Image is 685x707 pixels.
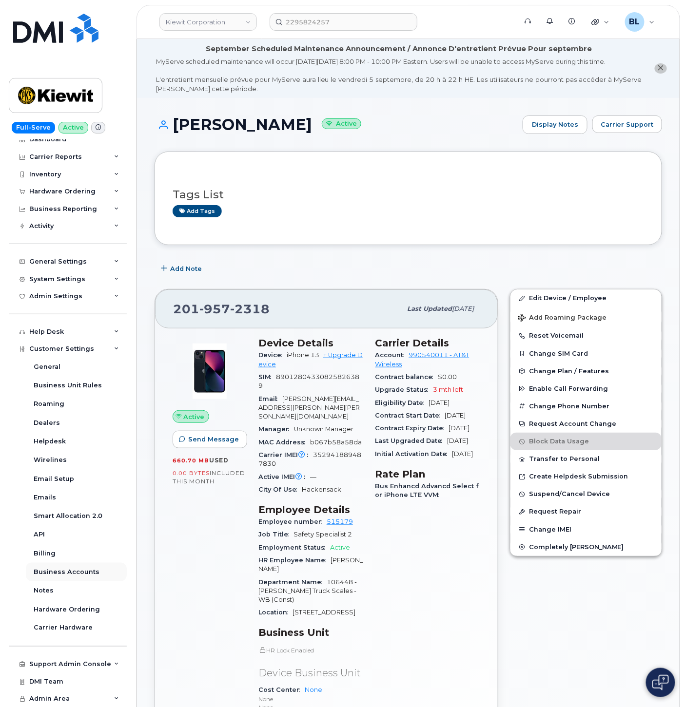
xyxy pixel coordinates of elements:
span: Email [258,395,282,402]
span: Eligibility Date [375,399,429,406]
a: + Upgrade Device [258,351,363,367]
p: HR Lock Enabled [258,647,364,655]
span: 201 [173,302,270,316]
span: [DATE] [449,424,470,432]
span: Active IMEI [258,473,310,480]
button: Enable Call Forwarding [510,380,662,398]
h3: Tags List [173,189,644,201]
button: Add Roaming Package [510,307,662,327]
span: 89012804330825826389 [258,373,359,389]
a: None [305,687,322,694]
h3: Device Details [258,337,364,349]
span: [PERSON_NAME][EMAIL_ADDRESS][PERSON_NAME][PERSON_NAME][DOMAIN_NAME] [258,395,360,420]
span: Change Plan / Features [529,367,609,375]
p: None [258,695,364,704]
button: Completely [PERSON_NAME] [510,538,662,556]
span: Manager [258,425,294,433]
button: Reset Voicemail [510,327,662,344]
span: Initial Activation Date [375,450,452,458]
h3: Business Unit [258,627,364,639]
span: Carrier Support [601,120,654,129]
h3: Rate Plan [375,468,481,480]
a: Display Notes [523,115,587,134]
span: [DATE] [452,450,473,458]
span: Hackensack [302,486,341,493]
span: SIM [258,373,276,381]
span: iPhone 13 [287,351,319,359]
span: Completely [PERSON_NAME] [529,543,624,551]
span: 0.00 Bytes [173,470,210,477]
span: Suspend/Cancel Device [529,491,610,498]
img: image20231002-3703462-1ig824h.jpeg [180,342,239,401]
span: Job Title [258,531,294,538]
button: Add Note [155,260,210,277]
a: Create Helpdesk Submission [510,468,662,485]
a: Add tags [173,205,222,217]
h1: [PERSON_NAME] [155,116,518,133]
span: 106448 - [PERSON_NAME] Truck Scales - WB (Const) [258,578,357,604]
span: used [209,457,229,464]
span: HR Employee Name [258,556,331,564]
span: Location [258,609,293,616]
button: Request Repair [510,503,662,520]
span: Employee number [258,518,327,525]
div: September Scheduled Maintenance Announcement / Annonce D'entretient Prévue Pour septembre [206,44,592,54]
span: included this month [173,469,245,485]
span: Add Note [170,264,202,273]
a: Edit Device / Employee [510,289,662,307]
span: Employment Status [258,544,330,551]
span: [DATE] [452,305,474,312]
a: 990540011 - AT&T Wireless [375,351,470,367]
span: Send Message [188,435,239,444]
span: [DATE] [448,437,469,444]
button: Carrier Support [592,115,662,133]
span: Contract balance [375,373,438,381]
button: Suspend/Cancel Device [510,485,662,503]
span: [STREET_ADDRESS] [293,609,355,616]
span: Enable Call Forwarding [529,385,608,392]
span: Department Name [258,578,327,586]
span: Last Upgraded Date [375,437,448,444]
button: Transfer to Personal [510,450,662,468]
span: Upgrade Status [375,386,433,393]
span: 3 mth left [433,386,464,393]
h3: Employee Details [258,504,364,516]
button: Change IMEI [510,521,662,538]
button: Request Account Change [510,415,662,433]
span: $0.00 [438,373,457,381]
h3: Carrier Details [375,337,481,349]
button: Change SIM Card [510,345,662,363]
span: [DATE] [429,399,450,406]
button: close notification [655,63,667,74]
span: City Of Use [258,486,302,493]
span: [DATE] [445,412,466,419]
span: Cost Center [258,687,305,694]
span: Active [330,544,350,551]
button: Block Data Usage [510,433,662,450]
span: Account [375,351,409,359]
button: Send Message [173,431,247,448]
span: Contract Start Date [375,412,445,419]
span: Last updated [407,305,452,312]
span: Contract Expiry Date [375,424,449,432]
span: Safety Specialist 2 [294,531,352,538]
span: 660.70 MB [173,457,209,464]
img: Open chat [652,675,669,690]
span: 957 [199,302,230,316]
button: Change Phone Number [510,398,662,415]
small: Active [322,118,361,130]
span: — [310,473,316,480]
span: Device [258,351,287,359]
span: Add Roaming Package [518,314,607,323]
a: 515179 [327,518,353,525]
span: Carrier IMEI [258,451,313,459]
p: Device Business Unit [258,667,364,681]
span: Bus Enhancd Advancd Select for iPhone LTE VVM [375,482,479,498]
span: 2318 [230,302,270,316]
span: b067b58a58da [310,439,362,446]
span: MAC Address [258,439,310,446]
span: Active [184,412,205,421]
span: Unknown Manager [294,425,353,433]
button: Change Plan / Features [510,363,662,380]
div: MyServe scheduled maintenance will occur [DATE][DATE] 8:00 PM - 10:00 PM Eastern. Users will be u... [156,57,642,93]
